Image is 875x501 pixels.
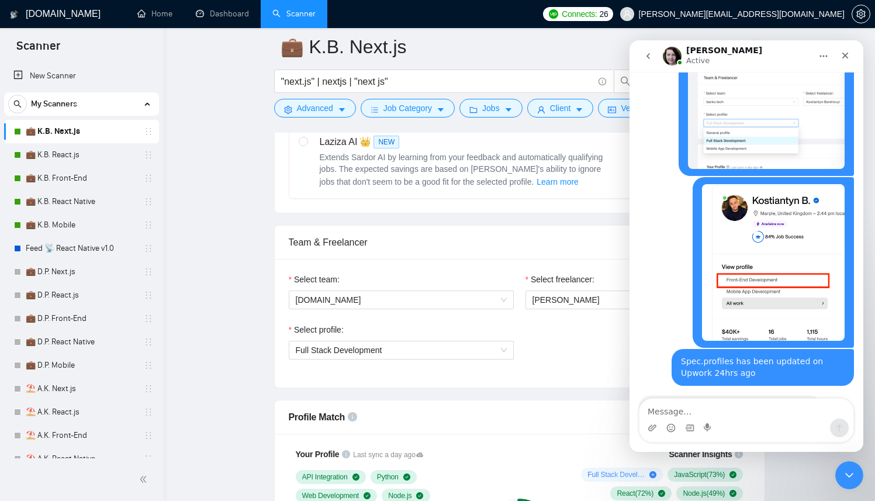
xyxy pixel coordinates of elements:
span: info-circle [599,78,606,85]
button: userClientcaret-down [527,99,594,118]
span: idcard [608,105,616,114]
span: Last sync a day ago [353,450,423,461]
span: holder [144,454,153,464]
span: holder [144,407,153,417]
span: info-circle [735,450,743,458]
span: holder [144,150,153,160]
span: Jobs [482,102,500,115]
span: berko.tech [296,291,507,309]
span: holder [144,174,153,183]
span: holder [144,244,153,253]
span: holder [144,384,153,393]
span: Select profile: [294,323,344,336]
span: holder [144,127,153,136]
span: 👑 [359,135,371,149]
span: holder [144,267,153,277]
iframe: Intercom live chat [835,461,863,489]
button: Start recording [74,383,84,392]
span: user [537,105,545,114]
a: ⛱️ A.K. React Native [26,447,137,471]
a: setting [852,9,870,19]
span: holder [144,291,153,300]
span: search [9,100,26,108]
span: bars [371,105,379,114]
a: New Scanner [13,64,150,88]
span: NEW [373,136,399,148]
div: Laziza AI [320,135,612,149]
span: JavaScript ( 73 %) [674,470,725,479]
button: Upload attachment [18,383,27,392]
input: Scanner name... [281,32,741,61]
span: 26 [600,8,608,20]
span: caret-down [437,105,445,114]
span: Extends Sardor AI by learning from your feedback and automatically qualifying jobs. The expected ... [320,153,603,186]
span: check-circle [729,490,736,497]
span: holder [144,314,153,323]
a: 💼 K.B. React.js [26,143,137,167]
a: 💼 K.B. Next.js [26,120,137,143]
button: Gif picker [56,383,65,392]
button: Emoji picker [37,383,46,392]
span: caret-down [338,105,346,114]
span: Learn more [537,175,579,188]
span: holder [144,337,153,347]
button: folderJobscaret-down [459,99,523,118]
button: settingAdvancedcaret-down [274,99,356,118]
a: ⛱️ A.K. Front-End [26,424,137,447]
span: setting [284,105,292,114]
span: folder [469,105,478,114]
a: searchScanner [272,9,316,19]
button: setting [852,5,870,23]
input: Search Freelance Jobs... [281,74,593,89]
a: homeHome [137,9,172,19]
span: Advanced [297,102,333,115]
span: check-circle [364,492,371,499]
span: Job Category [383,102,432,115]
span: info-circle [342,450,350,458]
span: holder [144,197,153,206]
button: Send a message… [200,378,219,397]
span: info-circle [348,412,357,421]
a: 💼 D.P. Mobile [26,354,137,377]
a: 💼 D.P. React Native [26,330,137,354]
span: My Scanners [31,92,77,116]
iframe: Intercom live chat [630,40,863,452]
button: Laziza AI NEWExtends Sardor AI by learning from your feedback and automatically qualifying jobs. ... [536,175,579,189]
span: holder [144,361,153,370]
label: Select team: [289,273,340,286]
span: check-circle [403,474,410,481]
div: Iryna says… [9,355,224,417]
span: Scanner [7,37,70,62]
span: caret-down [504,105,513,114]
span: caret-down [575,105,583,114]
span: Vendor [621,102,646,115]
span: Full Stack Development ( 61 %) [587,470,645,479]
span: user [623,10,631,18]
span: holder [144,220,153,230]
span: plus-circle [649,471,656,478]
span: React ( 72 %) [617,489,653,498]
span: check-circle [729,471,736,478]
span: search [614,76,637,87]
a: 💼 K.B. Front-End [26,167,137,190]
span: Python [377,472,399,482]
a: 💼 K.B. Mobile [26,213,137,237]
a: ⛱️ A.K. Next.js [26,377,137,400]
span: holder [144,431,153,440]
a: 💼 K.B. React Native [26,190,137,213]
li: New Scanner [4,64,159,88]
label: Select freelancer: [525,273,594,286]
button: barsJob Categorycaret-down [361,99,455,118]
div: Team & Freelancer [289,226,751,259]
span: Your Profile [296,450,340,459]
